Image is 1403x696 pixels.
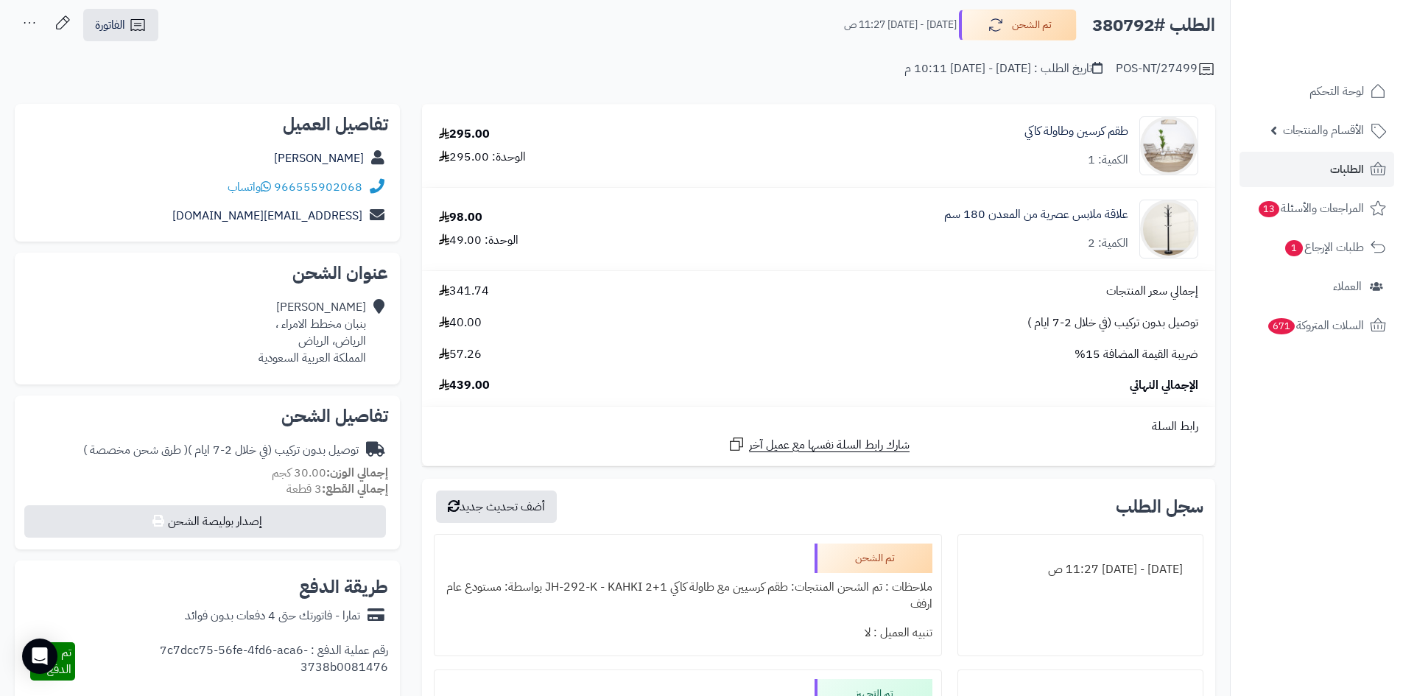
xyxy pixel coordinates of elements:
div: تمارا - فاتورتك حتى 4 دفعات بدون فوائد [185,608,360,625]
a: طلبات الإرجاع1 [1240,230,1394,265]
span: الفاتورة [95,16,125,34]
a: العملاء [1240,269,1394,304]
a: المراجعات والأسئلة13 [1240,191,1394,226]
div: 98.00 [439,209,482,226]
div: تنبيه العميل : لا [443,619,932,647]
h3: سجل الطلب [1116,498,1203,516]
span: إجمالي سعر المنتجات [1106,283,1198,300]
div: تاريخ الطلب : [DATE] - [DATE] 10:11 م [904,60,1103,77]
div: الوحدة: 295.00 [439,149,526,166]
div: Open Intercom Messenger [22,639,57,674]
span: العملاء [1333,276,1362,297]
span: الطلبات [1330,159,1364,180]
div: الكمية: 2 [1088,235,1128,252]
span: شارك رابط السلة نفسها مع عميل آخر [749,437,910,454]
a: الطلبات [1240,152,1394,187]
a: طقم كرسين وطاولة كاكي [1024,123,1128,140]
small: [DATE] - [DATE] 11:27 ص [844,18,957,32]
span: الإجمالي النهائي [1130,377,1198,394]
div: POS-NT/27499 [1116,60,1215,78]
h2: الطلب #380792 [1092,10,1215,41]
span: طلبات الإرجاع [1284,237,1364,258]
a: الفاتورة [83,9,158,41]
div: الكمية: 1 [1088,152,1128,169]
div: تم الشحن [815,544,932,573]
h2: تفاصيل العميل [27,116,388,133]
span: السلات المتروكة [1267,315,1364,336]
a: السلات المتروكة671 [1240,308,1394,343]
div: الوحدة: 49.00 [439,232,518,249]
span: 13 [1259,201,1279,217]
span: لوحة التحكم [1309,81,1364,102]
span: 671 [1268,318,1295,334]
div: [PERSON_NAME] بنبان مخطط الامراء ، الرياض، الرياض المملكة العربية السعودية [259,299,366,366]
div: 295.00 [439,126,490,143]
div: توصيل بدون تركيب (في خلال 2-7 ايام ) [83,442,359,459]
span: ضريبة القيمة المضافة 15% [1075,346,1198,363]
a: [EMAIL_ADDRESS][DOMAIN_NAME] [172,207,362,225]
span: ( طرق شحن مخصصة ) [83,441,188,459]
a: 966555902068 [274,178,362,196]
span: 1 [1285,240,1303,256]
img: 1746967152-1-90x90.jpg [1140,116,1198,175]
small: 30.00 كجم [272,464,388,482]
button: تم الشحن [959,10,1077,41]
div: رابط السلة [428,418,1209,435]
span: المراجعات والأسئلة [1257,198,1364,219]
strong: إجمالي الوزن: [326,464,388,482]
div: [DATE] - [DATE] 11:27 ص [967,555,1194,584]
small: 3 قطعة [286,480,388,498]
img: logo-2.png [1303,39,1389,70]
button: إصدار بوليصة الشحن [24,505,386,538]
span: 341.74 [439,283,489,300]
h2: تفاصيل الشحن [27,407,388,425]
h2: عنوان الشحن [27,264,388,282]
a: لوحة التحكم [1240,74,1394,109]
div: رقم عملية الدفع : 7c7dcc75-56fe-4fd6-aca6-3738b0081476 [75,642,389,681]
img: 1752316486-1-90x90.jpg [1140,200,1198,259]
a: واتساب [228,178,271,196]
span: تم الدفع [47,644,71,678]
div: ملاحظات : تم الشحن المنتجات: طقم كرسيين مع طاولة كاكي 1+2 JH-292-K - KAHKI بواسطة: مستودع عام ارفف [443,573,932,619]
a: علاقة ملابس عصرية من المعدن 180 سم [944,206,1128,223]
a: شارك رابط السلة نفسها مع عميل آخر [728,435,910,454]
span: 439.00 [439,377,490,394]
strong: إجمالي القطع: [322,480,388,498]
h2: طريقة الدفع [299,578,388,596]
span: 57.26 [439,346,482,363]
a: [PERSON_NAME] [274,150,364,167]
span: 40.00 [439,314,482,331]
span: الأقسام والمنتجات [1283,120,1364,141]
span: توصيل بدون تركيب (في خلال 2-7 ايام ) [1027,314,1198,331]
button: أضف تحديث جديد [436,491,557,523]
